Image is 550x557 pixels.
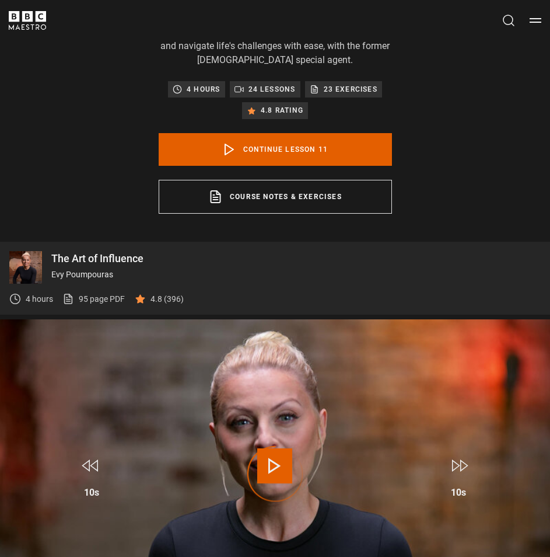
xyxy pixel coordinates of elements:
[62,293,125,305] a: 95 page PDF
[530,15,541,26] button: Toggle navigation
[187,83,220,95] p: 4 hours
[261,105,303,116] p: 4.8 rating
[51,269,541,281] p: Evy Poumpouras
[159,25,392,67] p: Learn to understand yourself, read people's behaviour and navigate life's challenges with ease, w...
[150,293,184,305] p: 4.8 (396)
[9,11,46,30] svg: BBC Maestro
[248,83,296,95] p: 24 lessons
[159,133,392,166] a: Continue lesson 11
[324,83,377,95] p: 23 exercises
[26,293,53,305] p: 4 hours
[51,253,541,264] p: The Art of Influence
[159,180,392,214] a: Course notes & exercises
